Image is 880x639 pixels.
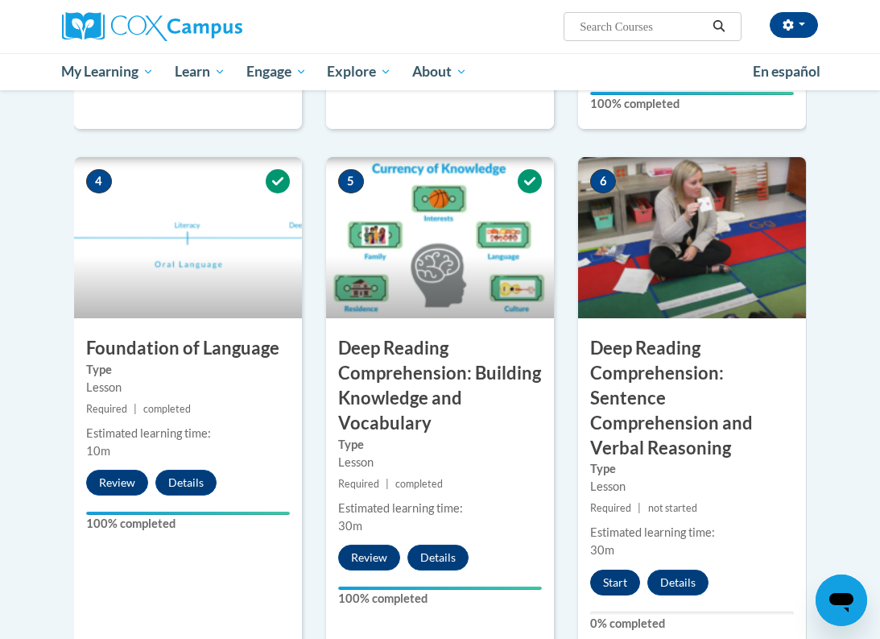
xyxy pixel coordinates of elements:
[74,157,302,318] img: Course Image
[338,436,542,454] label: Type
[143,403,191,415] span: completed
[134,403,137,415] span: |
[647,570,709,595] button: Details
[816,575,867,626] iframe: Button to launch messaging window
[386,478,389,490] span: |
[590,95,794,113] label: 100% completed
[62,12,242,41] img: Cox Campus
[246,62,307,81] span: Engage
[770,12,818,38] button: Account Settings
[338,169,364,193] span: 5
[62,12,298,41] a: Cox Campus
[638,502,641,514] span: |
[590,524,794,541] div: Estimated learning time:
[407,545,469,571] button: Details
[175,62,225,81] span: Learn
[316,53,402,90] a: Explore
[338,500,542,517] div: Estimated learning time:
[338,519,362,533] span: 30m
[86,361,290,379] label: Type
[578,17,707,36] input: Search Courses
[648,502,697,514] span: not started
[326,157,554,318] img: Course Image
[338,590,542,608] label: 100% completed
[395,478,443,490] span: completed
[590,502,631,514] span: Required
[338,587,542,590] div: Your progress
[707,17,731,36] button: Search
[236,53,317,90] a: Engage
[578,157,806,318] img: Course Image
[338,454,542,471] div: Lesson
[50,53,831,90] div: Main menu
[86,403,127,415] span: Required
[326,336,554,435] h3: Deep Reading Comprehension: Building Knowledge and Vocabulary
[74,336,302,361] h3: Foundation of Language
[164,53,236,90] a: Learn
[52,53,165,90] a: My Learning
[402,53,477,90] a: About
[590,92,794,95] div: Your progress
[327,62,391,81] span: Explore
[578,336,806,460] h3: Deep Reading Comprehension: Sentence Comprehension and Verbal Reasoning
[590,478,794,496] div: Lesson
[590,615,794,633] label: 0% completed
[86,379,290,396] div: Lesson
[590,169,616,193] span: 6
[61,62,154,81] span: My Learning
[86,425,290,442] div: Estimated learning time:
[155,470,217,496] button: Details
[86,512,290,515] div: Your progress
[338,478,379,490] span: Required
[338,545,400,571] button: Review
[86,470,148,496] button: Review
[742,55,831,89] a: En español
[590,543,614,557] span: 30m
[590,460,794,478] label: Type
[86,444,110,458] span: 10m
[86,169,112,193] span: 4
[412,62,467,81] span: About
[86,515,290,533] label: 100% completed
[753,63,820,80] span: En español
[590,570,640,595] button: Start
